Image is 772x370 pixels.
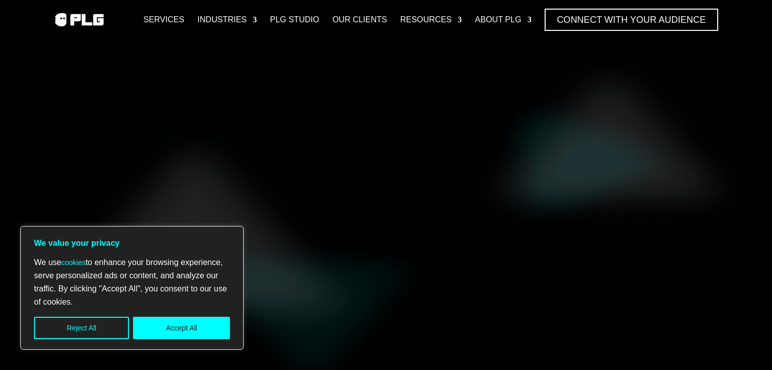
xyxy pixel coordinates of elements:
[143,9,184,31] a: Services
[475,9,531,31] a: About PLG
[20,226,244,350] div: We value your privacy
[400,9,461,31] a: Resources
[545,9,718,31] a: Connect with Your Audience
[34,237,230,250] p: We value your privacy
[270,9,319,31] a: PLG Studio
[34,317,129,339] button: Reject All
[34,256,230,309] p: We use to enhance your browsing experience, serve personalized ads or content, and analyze our tr...
[197,9,257,31] a: Industries
[133,317,230,339] button: Accept All
[61,258,85,267] a: cookies
[332,9,387,31] a: Our Clients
